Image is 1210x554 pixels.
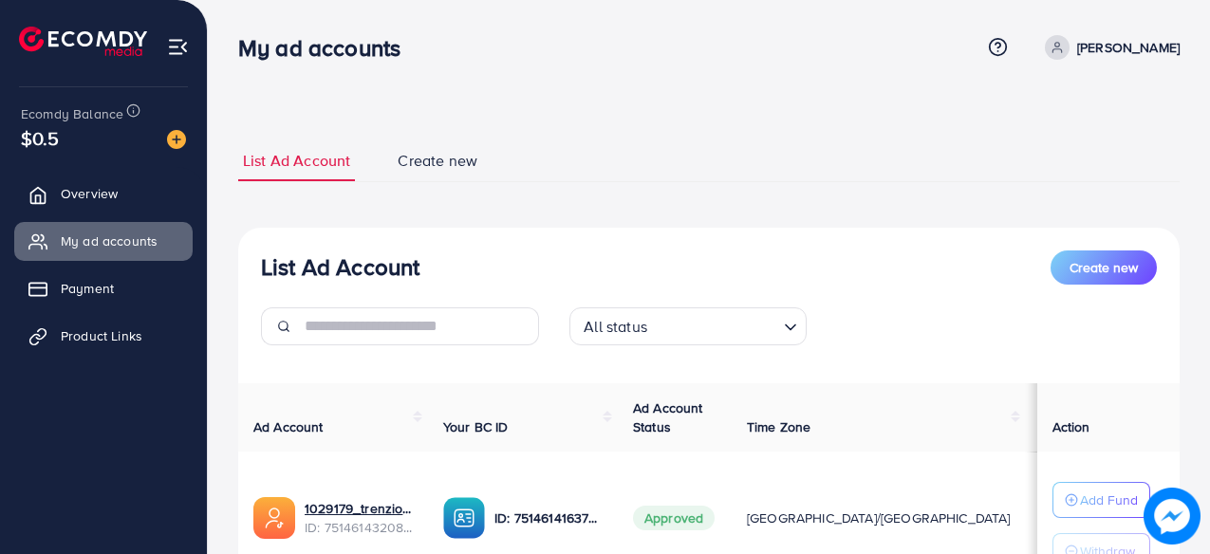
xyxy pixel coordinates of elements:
[253,497,295,539] img: ic-ads-acc.e4c84228.svg
[243,150,350,172] span: List Ad Account
[167,36,189,58] img: menu
[14,269,193,307] a: Payment
[61,231,158,250] span: My ad accounts
[1037,35,1180,60] a: [PERSON_NAME]
[261,253,419,281] h3: List Ad Account
[167,130,186,149] img: image
[61,184,118,203] span: Overview
[1077,36,1180,59] p: [PERSON_NAME]
[443,497,485,539] img: ic-ba-acc.ded83a64.svg
[494,507,603,529] p: ID: 7514614163747110913
[1052,417,1090,436] span: Action
[653,309,776,341] input: Search for option
[747,417,810,436] span: Time Zone
[747,508,1011,527] span: [GEOGRAPHIC_DATA]/[GEOGRAPHIC_DATA]
[1070,258,1138,277] span: Create new
[21,124,60,152] span: $0.5
[14,175,193,212] a: Overview
[253,417,324,436] span: Ad Account
[633,506,715,530] span: Approved
[14,317,193,355] a: Product Links
[1080,489,1138,511] p: Add Fund
[1144,488,1201,545] img: image
[580,313,651,341] span: All status
[305,518,413,537] span: ID: 7514614320878059537
[305,499,413,538] div: <span class='underline'>1029179_trenziopk_1749632491413</span></br>7514614320878059537
[14,222,193,260] a: My ad accounts
[443,417,509,436] span: Your BC ID
[1052,482,1150,518] button: Add Fund
[633,398,703,436] span: Ad Account Status
[21,104,123,123] span: Ecomdy Balance
[1051,250,1157,285] button: Create new
[305,499,413,518] a: 1029179_trenziopk_1749632491413
[398,150,477,172] span: Create new
[61,326,142,345] span: Product Links
[238,34,416,62] h3: My ad accounts
[569,307,807,345] div: Search for option
[61,279,114,298] span: Payment
[19,27,147,56] img: logo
